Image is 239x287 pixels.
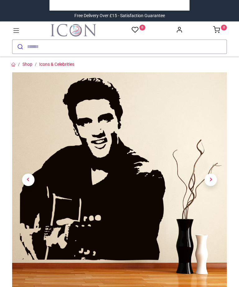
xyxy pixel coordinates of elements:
[22,62,32,67] a: Shop
[12,40,27,54] button: Submit
[204,174,217,186] span: Next
[22,174,35,186] span: Previous
[54,2,185,8] iframe: Customer reviews powered by Trustpilot
[12,105,45,255] a: Previous
[51,24,96,36] a: Logo of Icon Wall Stickers
[74,13,165,19] div: Free Delivery Over £15 - Satisfaction Guarantee
[132,26,145,34] a: 0
[213,28,227,33] a: 0
[39,62,74,67] a: Icons & Celebrities
[51,24,96,36] img: Icon Wall Stickers
[221,25,227,31] sup: 0
[176,28,183,33] a: Account Info
[139,25,145,31] sup: 0
[195,105,227,255] a: Next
